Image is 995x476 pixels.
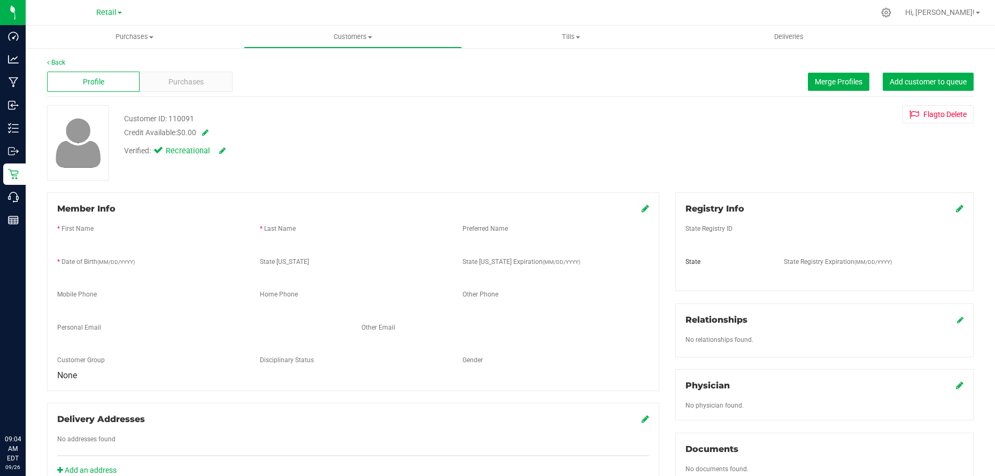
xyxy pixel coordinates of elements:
[8,31,19,42] inline-svg: Dashboard
[26,26,244,48] a: Purchases
[685,224,732,233] label: State Registry ID
[57,204,115,214] span: Member Info
[168,76,204,88] span: Purchases
[57,323,101,332] label: Personal Email
[8,192,19,202] inline-svg: Call Center
[57,414,145,424] span: Delivery Addresses
[61,224,94,233] label: First Name
[685,402,744,409] span: No physician found.
[903,105,974,123] button: Flagto Delete
[57,370,77,380] span: None
[5,434,21,463] p: 09:04 AM EDT
[61,257,135,267] label: Date of Birth
[57,290,97,299] label: Mobile Phone
[462,224,508,233] label: Preferred Name
[8,123,19,134] inline-svg: Inventory
[815,77,862,86] span: Merge Profiles
[124,113,194,124] div: Customer ID: 110091
[685,465,749,473] span: No documents found.
[57,355,105,365] label: Customer Group
[166,145,209,157] span: Recreational
[57,434,115,444] label: No addresses found
[124,145,226,157] div: Verified:
[244,26,462,48] a: Customers
[96,8,117,17] span: Retail
[543,259,580,265] span: (MM/DD/YYYY)
[57,466,117,474] a: Add an address
[685,315,747,325] span: Relationships
[47,59,65,66] a: Back
[8,169,19,180] inline-svg: Retail
[685,380,730,391] span: Physician
[8,77,19,88] inline-svg: Manufacturing
[50,115,106,170] img: user-icon.png
[361,323,395,332] label: Other Email
[905,8,975,17] span: Hi, [PERSON_NAME]!
[26,32,244,42] span: Purchases
[8,54,19,65] inline-svg: Analytics
[5,463,21,471] p: 09/26
[760,32,818,42] span: Deliveries
[462,290,498,299] label: Other Phone
[83,76,104,88] span: Profile
[680,26,898,48] a: Deliveries
[8,146,19,157] inline-svg: Outbound
[883,73,974,91] button: Add customer to queue
[260,290,298,299] label: Home Phone
[264,224,296,233] label: Last Name
[784,257,892,267] label: State Registry Expiration
[685,335,753,345] label: No relationships found.
[462,26,680,48] a: Tills
[854,259,892,265] span: (MM/DD/YYYY)
[462,355,483,365] label: Gender
[462,32,680,42] span: Tills
[177,128,196,137] span: $0.00
[97,259,135,265] span: (MM/DD/YYYY)
[32,389,44,402] iframe: Resource center unread badge
[8,100,19,111] inline-svg: Inbound
[124,127,580,138] div: Credit Available:
[260,257,309,267] label: State [US_STATE]
[685,204,744,214] span: Registry Info
[880,7,893,18] div: Manage settings
[462,257,580,267] label: State [US_STATE] Expiration
[244,32,461,42] span: Customers
[11,391,43,423] iframe: Resource center
[677,257,775,267] div: State
[808,73,869,91] button: Merge Profiles
[260,355,314,365] label: Disciplinary Status
[8,215,19,225] inline-svg: Reports
[890,77,967,86] span: Add customer to queue
[685,444,738,454] span: Documents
